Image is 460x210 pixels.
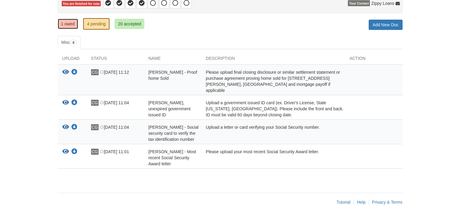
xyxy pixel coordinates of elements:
[348,0,370,6] span: Your Contact
[70,40,77,46] span: 4
[201,149,345,167] div: Please upload your most recent Social Security Award letter.
[100,100,129,105] span: [DATE] 11:04
[115,19,144,29] a: 20 accepted
[91,69,99,75] span: CG
[148,70,197,81] span: [PERSON_NAME] - Proof home Sold
[144,55,201,64] div: Name
[371,0,394,6] span: Zippy Loans
[357,200,366,205] a: Help
[58,19,78,29] a: 1 owed
[91,100,99,106] span: CG
[62,149,69,155] button: View Charles Gullion - Most recent Social Security Award letter
[71,150,77,154] a: Download Charles Gullion - Most recent Social Security Award letter
[369,20,403,30] a: Add New Doc
[148,100,191,117] span: [PERSON_NAME], unexpired government issued ID
[62,1,101,7] span: You are finished for now
[201,124,345,142] div: Upload a letter or card verifying your Social Security number.
[100,149,129,154] span: [DATE] 11:01
[91,149,99,155] span: CG
[86,55,144,64] div: Status
[58,55,86,64] div: Upload
[58,36,80,49] a: Misc
[100,125,129,130] span: [DATE] 11:04
[148,149,196,166] span: [PERSON_NAME] - Most recent Social Security Award letter
[201,55,345,64] div: Description
[372,200,403,205] a: Privacy & Terms
[337,200,351,205] a: Tutorial
[62,69,69,76] button: View Charles Gullion - Proof home Sold
[100,70,129,75] span: [DATE] 11:12
[201,100,345,118] div: Upload a government issued ID card (ex. Driver's License, State [US_STATE], [GEOGRAPHIC_DATA]). P...
[201,69,345,93] div: Please upload final closing disclosure or similar settlement statement or purchase agreement prov...
[62,100,69,106] button: View Charles Gullion - Valid, unexpired government issued ID
[345,55,403,64] div: Action
[71,101,77,105] a: Download Charles Gullion - Valid, unexpired government issued ID
[71,70,77,75] a: Download Charles Gullion - Proof home Sold
[71,125,77,130] a: Download Charles Gullion - Social security card to verify the tax identification number
[62,124,69,131] button: View Charles Gullion - Social security card to verify the tax identification number
[148,125,199,142] span: [PERSON_NAME] - Social security card to verify the tax identification number
[83,18,110,30] a: 4 pending
[91,124,99,130] span: CG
